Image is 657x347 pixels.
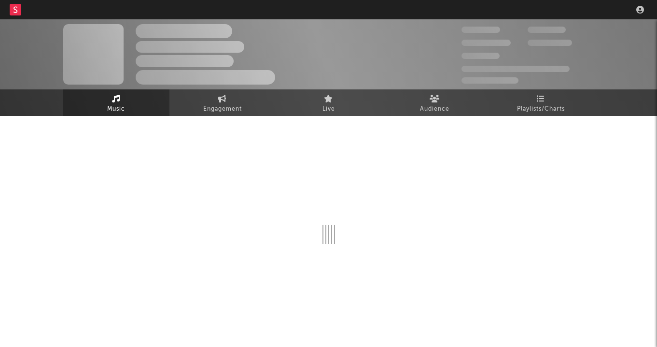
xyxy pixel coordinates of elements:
span: 50,000,000 Monthly Listeners [461,66,570,72]
a: Playlists/Charts [488,89,594,116]
a: Live [276,89,382,116]
span: Engagement [203,103,242,115]
a: Engagement [169,89,276,116]
span: Playlists/Charts [517,103,565,115]
a: Music [63,89,169,116]
span: 300,000 [461,27,500,33]
span: 100,000 [461,53,500,59]
a: Audience [382,89,488,116]
span: 100,000 [528,27,566,33]
span: 50,000,000 [461,40,511,46]
span: Music [107,103,125,115]
span: Audience [420,103,449,115]
span: Live [322,103,335,115]
span: Jump Score: 85.0 [461,77,518,84]
span: 1,000,000 [528,40,572,46]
